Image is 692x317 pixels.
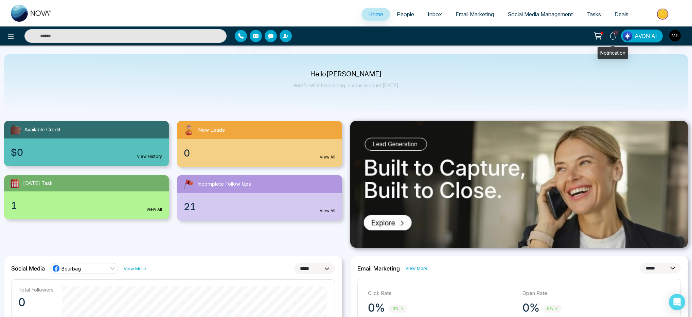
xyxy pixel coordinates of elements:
p: 0 [18,296,54,309]
p: Click Rate [368,290,516,297]
a: Email Marketing [449,8,501,21]
a: Inbox [421,8,449,21]
span: Deals [615,11,628,18]
p: Open Rate [522,290,670,297]
span: 0 [184,146,190,160]
span: Inbox [428,11,442,18]
a: Home [361,8,390,21]
img: Market-place.gif [639,6,688,22]
span: 1 [11,198,17,212]
a: View More [124,265,146,272]
a: People [390,8,421,21]
span: People [397,11,414,18]
a: Social Media Management [501,8,580,21]
div: Notification [598,47,628,59]
a: View All [320,208,335,214]
img: availableCredit.svg [10,124,22,136]
img: followUps.svg [182,178,195,190]
span: $0 [11,145,23,160]
a: 10 [605,30,621,41]
img: Lead Flow [623,31,632,41]
span: 0% [389,305,407,313]
span: Social Media Management [508,11,573,18]
a: View All [146,206,162,212]
span: Email Marketing [456,11,494,18]
p: Here's what happening in your account [DATE]. [292,82,400,88]
span: Incomplete Follow Ups [197,180,251,188]
span: 21 [184,200,196,214]
img: Nova CRM Logo [11,5,52,22]
p: Total Followers [18,286,54,293]
a: Tasks [580,8,608,21]
span: Bourbag [61,265,81,272]
div: Open Intercom Messenger [669,294,685,310]
span: [DATE] Task [23,180,53,187]
span: 0% [544,305,562,313]
a: Incomplete Follow Ups21View All [173,175,346,221]
h2: Social Media [11,265,45,272]
a: Deals [608,8,635,21]
span: Available Credit [24,126,60,134]
span: 10 [613,30,619,36]
span: AVON AI [635,32,657,40]
img: . [350,121,688,248]
img: todayTask.svg [10,178,20,189]
span: Home [368,11,383,18]
button: AVON AI [621,30,663,42]
span: New Leads [198,126,225,134]
h2: Email Marketing [357,265,400,272]
img: User Avatar [669,30,681,41]
p: 0% [522,301,539,315]
p: 0% [368,301,385,315]
p: Hello [PERSON_NAME] [292,71,400,77]
img: newLeads.svg [182,124,195,136]
a: View All [320,154,335,160]
a: View More [405,265,428,272]
a: New Leads0View All [173,121,346,167]
span: Tasks [586,11,601,18]
a: View History [137,153,162,160]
